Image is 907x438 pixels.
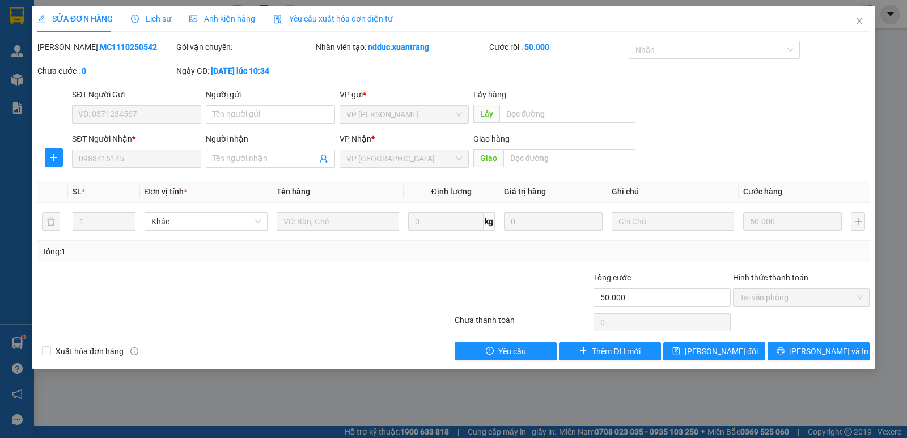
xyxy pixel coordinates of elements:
[855,16,864,25] span: close
[524,42,549,52] b: 50.000
[594,273,631,282] span: Tổng cước
[151,213,260,230] span: Khác
[130,347,138,355] span: info-circle
[42,245,351,258] div: Tổng: 1
[740,289,863,306] span: Tại văn phòng
[789,345,868,358] span: [PERSON_NAME] và In
[473,90,506,99] span: Lấy hàng
[176,65,313,77] div: Ngày GD:
[42,212,60,231] button: delete
[733,273,808,282] label: Hình thức thanh toán
[473,134,510,143] span: Giao hàng
[72,133,201,145] div: SĐT Người Nhận
[131,15,139,23] span: clock-circle
[176,41,313,53] div: Gói vận chuyển:
[498,345,526,358] span: Yêu cầu
[592,345,640,358] span: Thêm ĐH mới
[131,14,171,23] span: Lịch sử
[211,66,269,75] b: [DATE] lúc 10:34
[45,148,63,167] button: plus
[484,212,495,231] span: kg
[559,342,661,360] button: plusThêm ĐH mới
[504,187,546,196] span: Giá trị hàng
[206,133,335,145] div: Người nhận
[73,187,82,196] span: SL
[473,149,503,167] span: Giao
[672,347,680,356] span: save
[37,65,174,77] div: Chưa cước :
[72,88,201,101] div: SĐT Người Gửi
[486,347,494,356] span: exclamation-circle
[37,14,113,23] span: SỬA ĐƠN HÀNG
[743,212,842,231] input: 0
[346,106,462,123] span: VP MỘC CHÂU
[206,88,335,101] div: Người gửi
[685,345,758,358] span: [PERSON_NAME] đổi
[844,6,875,37] button: Close
[504,212,603,231] input: 0
[431,187,472,196] span: Định lượng
[455,342,557,360] button: exclamation-circleYêu cầu
[851,212,865,231] button: plus
[579,347,587,356] span: plus
[37,41,174,53] div: [PERSON_NAME]:
[777,347,785,356] span: printer
[189,14,255,23] span: Ảnh kiện hàng
[45,153,62,162] span: plus
[607,181,739,203] th: Ghi chú
[473,105,499,123] span: Lấy
[82,66,86,75] b: 0
[189,15,197,23] span: picture
[663,342,765,360] button: save[PERSON_NAME] đổi
[503,149,636,167] input: Dọc đường
[277,212,399,231] input: VD: Bàn, Ghế
[368,42,429,52] b: ndduc.xuantrang
[273,14,393,23] span: Yêu cầu xuất hóa đơn điện tử
[316,41,488,53] div: Nhân viên tạo:
[51,345,128,358] span: Xuất hóa đơn hàng
[145,187,187,196] span: Đơn vị tính
[768,342,870,360] button: printer[PERSON_NAME] và In
[453,314,592,334] div: Chưa thanh toán
[340,134,371,143] span: VP Nhận
[612,212,734,231] input: Ghi Chú
[340,88,469,101] div: VP gửi
[489,41,626,53] div: Cước rồi :
[277,187,310,196] span: Tên hàng
[346,150,462,167] span: VP HÀ NỘI
[499,105,636,123] input: Dọc đường
[319,154,328,163] span: user-add
[273,15,282,24] img: icon
[743,187,782,196] span: Cước hàng
[37,15,45,23] span: edit
[100,42,157,52] b: MC1110250542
